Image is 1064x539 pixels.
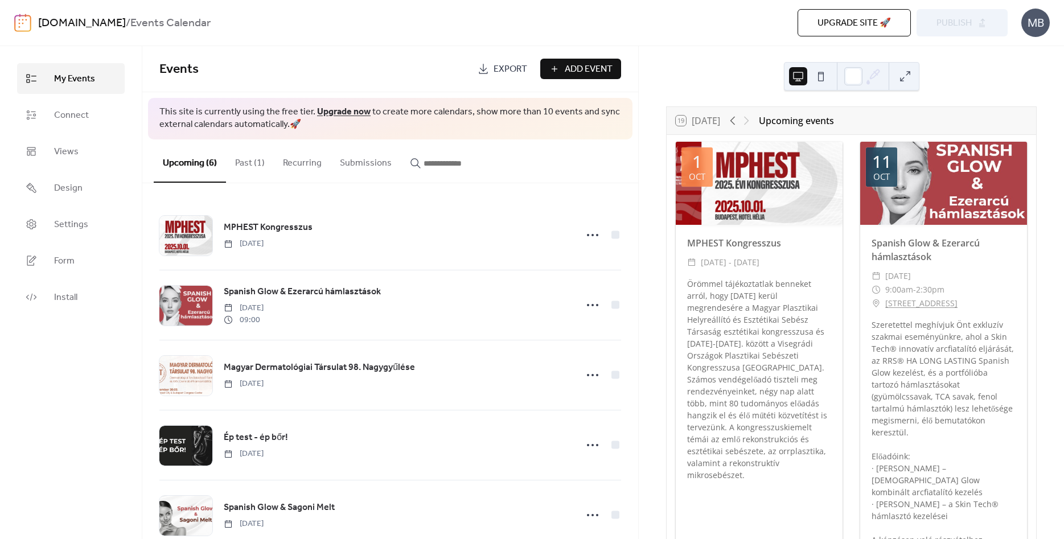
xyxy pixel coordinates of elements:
span: MPHEST Kongresszus [224,221,313,234]
span: [DATE] [224,302,264,314]
button: Past (1) [226,139,274,182]
span: Spanish Glow & Ezerarcú hámlasztások [224,285,381,299]
button: Submissions [331,139,401,182]
button: Upgrade site 🚀 [798,9,911,36]
div: Upcoming events [759,114,834,127]
span: Design [54,182,83,195]
b: Events Calendar [130,13,211,34]
span: 09:00 [224,314,264,326]
span: Upgrade site 🚀 [817,17,891,30]
span: Form [54,254,75,268]
span: [DATE] [224,518,264,530]
span: [DATE] [224,378,264,390]
a: Magyar Dermatológiai Társulat 98. Nagygyűlése [224,360,415,375]
span: Events [159,57,199,82]
button: Recurring [274,139,331,182]
span: - [913,283,916,297]
span: This site is currently using the free tier. to create more calendars, show more than 10 events an... [159,106,621,131]
button: Add Event [540,59,621,79]
a: Ép test - ép bőr! [224,430,288,445]
span: 9:00am [885,283,913,297]
img: logo [14,14,31,32]
span: [DATE] - [DATE] [701,256,759,269]
button: Upcoming (6) [154,139,226,183]
span: Install [54,291,77,305]
div: ​ [872,269,881,283]
span: [DATE] [224,238,264,250]
b: / [126,13,130,34]
div: MPHEST Kongresszus [676,236,843,250]
span: [DATE] [885,269,911,283]
a: Settings [17,209,125,240]
span: Views [54,145,79,159]
a: Spanish Glow & Sagoni Melt [224,500,335,515]
div: ​ [687,256,696,269]
a: Upgrade now [317,103,371,121]
span: Export [494,63,527,76]
a: Design [17,172,125,203]
span: Connect [54,109,89,122]
span: My Events [54,72,95,86]
div: ​ [872,297,881,310]
span: Settings [54,218,88,232]
div: Örömmel tájékoztatlak benneket arról, hogy [DATE] kerül megrendesére a Magyar Plasztikai Helyreál... [676,278,843,481]
a: Form [17,245,125,276]
a: Install [17,282,125,312]
a: [STREET_ADDRESS] [885,297,958,310]
a: MPHEST Kongresszus [224,220,313,235]
a: Connect [17,100,125,130]
a: Views [17,136,125,167]
div: 11 [872,153,892,170]
span: Add Event [565,63,613,76]
div: MB [1021,9,1050,37]
span: [DATE] [224,448,264,460]
div: Oct [689,172,705,181]
span: 2:30pm [916,283,944,297]
a: My Events [17,63,125,94]
a: [DOMAIN_NAME] [38,13,126,34]
a: Export [469,59,536,79]
a: Spanish Glow & Ezerarcú hámlasztások [224,285,381,299]
div: ​ [872,283,881,297]
div: Spanish Glow & Ezerarcú hámlasztások [860,236,1027,264]
div: 1 [692,153,702,170]
div: Oct [873,172,890,181]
